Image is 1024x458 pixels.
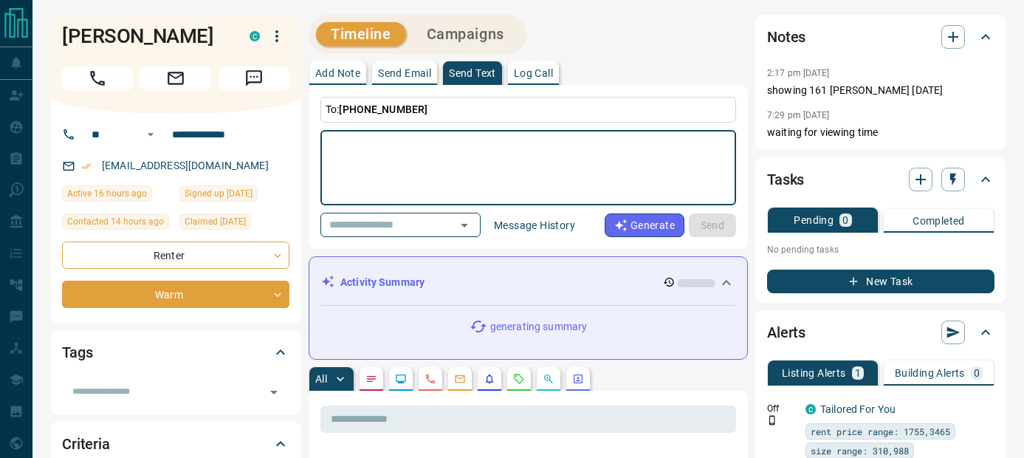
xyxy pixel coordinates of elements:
button: Open [264,382,284,403]
svg: Push Notification Only [767,415,777,425]
p: generating summary [490,319,587,335]
p: 0 [974,368,980,378]
p: Log Call [514,68,553,78]
p: Add Note [315,68,360,78]
h2: Notes [767,25,805,49]
div: Mon Feb 26 2024 [179,185,289,206]
a: Tailored For You [820,403,896,415]
p: 7:29 pm [DATE] [767,110,830,120]
p: 2:17 pm [DATE] [767,68,830,78]
p: To: [320,97,736,123]
p: showing 161 [PERSON_NAME] [DATE] [767,83,994,98]
span: Email [140,66,211,90]
p: Send Text [449,68,496,78]
svg: Agent Actions [572,373,584,385]
div: Alerts [767,315,994,350]
svg: Lead Browsing Activity [395,373,407,385]
span: Signed up [DATE] [185,186,252,201]
span: Contacted 14 hours ago [67,214,164,229]
button: New Task [767,270,994,293]
span: rent price range: 1755,3465 [811,424,950,439]
div: Tue Sep 02 2025 [179,213,289,234]
div: Warm [62,281,289,308]
p: 0 [842,215,848,225]
span: Claimed [DATE] [185,214,246,229]
button: Campaigns [412,22,519,47]
h2: Alerts [767,321,805,344]
svg: Email Verified [81,161,92,171]
p: All [315,374,327,384]
div: Tags [62,335,289,370]
button: Message History [485,213,584,237]
h2: Tags [62,341,92,364]
p: waiting for viewing time [767,125,994,140]
p: Activity Summary [340,275,425,290]
p: Completed [913,216,965,226]
svg: Opportunities [543,373,554,385]
div: Activity Summary [321,269,735,296]
p: Building Alerts [895,368,965,378]
div: Renter [62,242,289,269]
svg: Requests [513,373,525,385]
h2: Tasks [767,168,804,191]
svg: Emails [454,373,466,385]
p: Pending [794,215,834,225]
div: Sat Oct 11 2025 [62,185,172,206]
button: Timeline [316,22,406,47]
span: Active 16 hours ago [67,186,147,201]
button: Open [142,126,159,143]
a: [EMAIL_ADDRESS][DOMAIN_NAME] [102,160,269,171]
span: [PHONE_NUMBER] [339,103,427,115]
p: 1 [855,368,861,378]
svg: Listing Alerts [484,373,495,385]
svg: Notes [365,373,377,385]
span: Call [62,66,133,90]
button: Generate [605,213,684,237]
div: Tasks [767,162,994,197]
p: Send Email [378,68,431,78]
span: Message [219,66,289,90]
p: Listing Alerts [782,368,846,378]
h2: Criteria [62,432,110,456]
button: Open [454,215,475,236]
svg: Calls [425,373,436,385]
div: condos.ca [250,31,260,41]
div: condos.ca [805,404,816,414]
p: Off [767,402,797,415]
p: No pending tasks [767,239,994,261]
div: Notes [767,19,994,55]
h1: [PERSON_NAME] [62,24,227,48]
div: Sat Oct 11 2025 [62,213,172,234]
span: size range: 310,988 [811,443,909,458]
